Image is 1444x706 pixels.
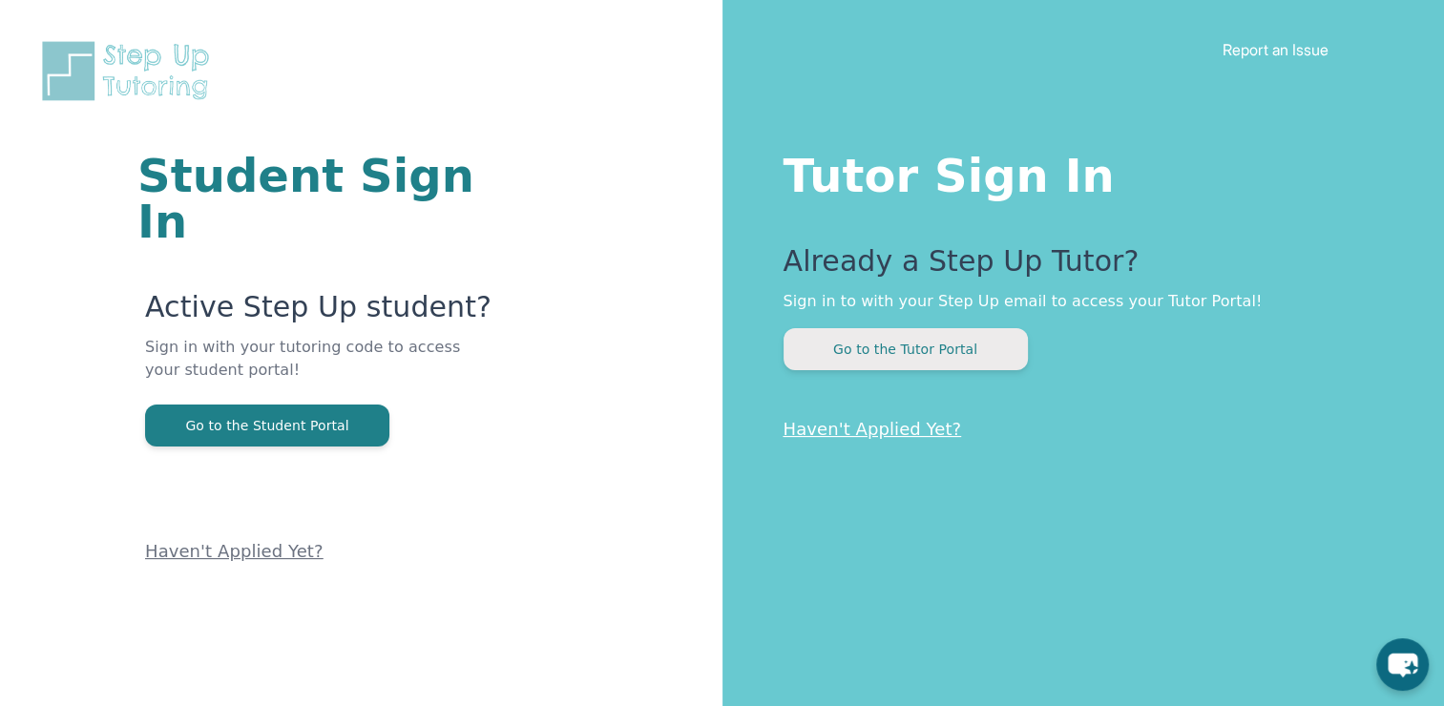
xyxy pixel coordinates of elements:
[1223,40,1329,59] a: Report an Issue
[38,38,221,104] img: Step Up Tutoring horizontal logo
[784,145,1369,198] h1: Tutor Sign In
[784,244,1369,290] p: Already a Step Up Tutor?
[145,416,389,434] a: Go to the Student Portal
[145,405,389,446] button: Go to the Student Portal
[145,336,493,405] p: Sign in with your tutoring code to access your student portal!
[137,153,493,244] h1: Student Sign In
[784,340,1028,358] a: Go to the Tutor Portal
[784,290,1369,313] p: Sign in to with your Step Up email to access your Tutor Portal!
[145,290,493,336] p: Active Step Up student?
[145,541,324,561] a: Haven't Applied Yet?
[1376,638,1429,691] button: chat-button
[784,328,1028,370] button: Go to the Tutor Portal
[784,419,962,439] a: Haven't Applied Yet?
